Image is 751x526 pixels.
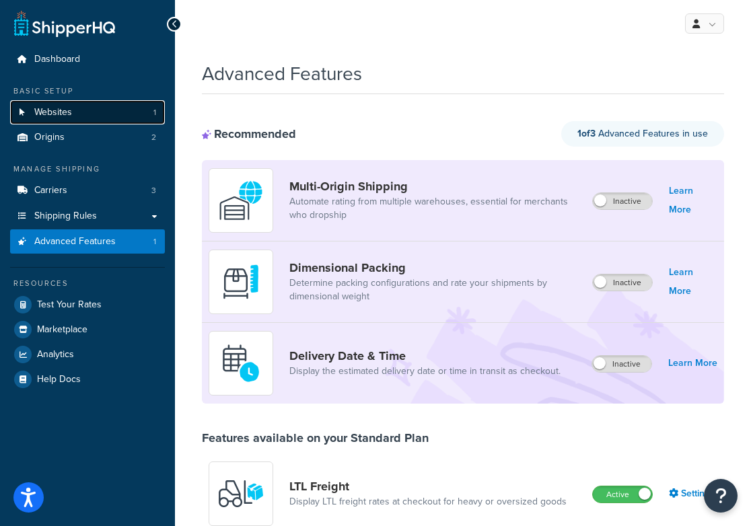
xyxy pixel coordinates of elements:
[289,365,561,378] a: Display the estimated delivery date or time in transit as checkout.
[669,263,717,301] a: Learn More
[10,100,165,125] li: Websites
[289,495,567,509] a: Display LTL freight rates at checkout for heavy or oversized goods
[217,340,264,387] img: gfkeb5ejjkALwAAAABJRU5ErkJggg==
[10,204,165,229] a: Shipping Rules
[593,486,652,502] label: Active
[289,479,567,494] a: LTL Freight
[577,126,596,141] strong: 1 of 3
[37,374,81,385] span: Help Docs
[34,185,67,196] span: Carriers
[217,258,264,305] img: DTVBYsAAAAAASUVORK5CYII=
[153,236,156,248] span: 1
[10,125,165,150] a: Origins2
[10,178,165,203] li: Carriers
[10,47,165,72] a: Dashboard
[153,107,156,118] span: 1
[10,229,165,254] li: Advanced Features
[10,85,165,97] div: Basic Setup
[577,126,708,141] span: Advanced Features in use
[593,274,652,291] label: Inactive
[10,100,165,125] a: Websites1
[289,348,561,363] a: Delivery Date & Time
[202,61,362,87] h1: Advanced Features
[10,278,165,289] div: Resources
[202,126,296,141] div: Recommended
[34,107,72,118] span: Websites
[10,367,165,391] a: Help Docs
[37,324,87,336] span: Marketplace
[202,430,429,445] div: Features available on your Standard Plan
[289,260,581,275] a: Dimensional Packing
[704,479,738,513] button: Open Resource Center
[34,236,116,248] span: Advanced Features
[289,195,581,222] a: Automate rating from multiple warehouses, essential for merchants who dropship
[37,299,102,311] span: Test Your Rates
[668,354,717,373] a: Learn More
[34,54,80,65] span: Dashboard
[10,178,165,203] a: Carriers3
[289,276,581,303] a: Determine packing configurations and rate your shipments by dimensional weight
[592,356,651,372] label: Inactive
[10,163,165,175] div: Manage Shipping
[289,179,581,194] a: Multi-Origin Shipping
[669,484,717,503] a: Settings
[151,132,156,143] span: 2
[10,317,165,342] a: Marketplace
[10,342,165,367] a: Analytics
[10,229,165,254] a: Advanced Features1
[34,132,65,143] span: Origins
[34,211,97,222] span: Shipping Rules
[593,193,652,209] label: Inactive
[151,185,156,196] span: 3
[217,470,264,517] img: y79ZsPf0fXUFUhFXDzUgf+ktZg5F2+ohG75+v3d2s1D9TjoU8PiyCIluIjV41seZevKCRuEjTPPOKHJsQcmKCXGdfprl3L4q7...
[217,177,264,224] img: WatD5o0RtDAAAAAElFTkSuQmCC
[37,349,74,361] span: Analytics
[10,125,165,150] li: Origins
[10,293,165,317] a: Test Your Rates
[669,182,717,219] a: Learn More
